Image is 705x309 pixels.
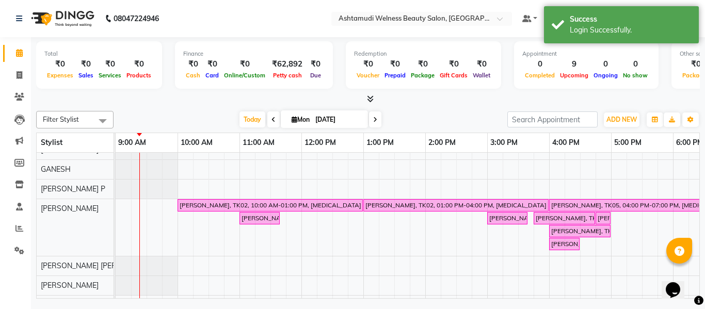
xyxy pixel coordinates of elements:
span: Wallet [470,72,493,79]
span: Card [203,72,221,79]
div: 9 [557,58,591,70]
a: 9:00 AM [116,135,149,150]
div: [PERSON_NAME], TK03, 03:00 PM-03:40 PM, Normal Cleanup [488,214,526,223]
span: [PERSON_NAME] [41,145,99,154]
div: ₹0 [183,58,203,70]
div: ₹0 [221,58,268,70]
span: Package [408,72,437,79]
a: 5:00 PM [612,135,644,150]
span: Today [239,111,265,127]
div: Finance [183,50,325,58]
span: Products [124,72,154,79]
span: Cash [183,72,203,79]
div: ₹0 [44,58,76,70]
div: ₹0 [437,58,470,70]
div: ₹0 [96,58,124,70]
span: [PERSON_NAME] P [41,184,105,193]
span: Upcoming [557,72,591,79]
a: 1:00 PM [364,135,396,150]
div: Appointment [522,50,650,58]
div: ₹62,892 [268,58,307,70]
div: Total [44,50,154,58]
div: [PERSON_NAME], TK03, 03:45 PM-04:45 PM, Fruit Facial [535,214,594,223]
b: 08047224946 [114,4,159,33]
div: ₹0 [382,58,408,70]
div: [PERSON_NAME], TK02, 01:00 PM-04:00 PM, [MEDICAL_DATA] Any Length Offer [364,201,548,210]
a: 12:00 PM [302,135,339,150]
div: [PERSON_NAME], TK03, 04:45 PM-05:00 PM, Eyebrows Threading [597,214,610,223]
span: Gift Cards [437,72,470,79]
a: 10:00 AM [178,135,215,150]
div: ₹0 [203,58,221,70]
a: 11:00 AM [240,135,277,150]
div: ₹0 [76,58,96,70]
span: Ongoing [591,72,620,79]
div: Login Successfully. [570,25,691,36]
span: Sales [76,72,96,79]
span: Services [96,72,124,79]
span: Voucher [354,72,382,79]
div: [PERSON_NAME], TK01, 04:00 PM-04:30 PM, Blow Dry Setting [550,239,579,249]
iframe: chat widget [662,268,695,299]
span: [PERSON_NAME] [PERSON_NAME] [41,261,158,270]
span: Petty cash [270,72,305,79]
div: ₹0 [408,58,437,70]
span: GANESH [41,165,71,174]
span: Stylist [41,138,62,147]
span: Mon [289,116,312,123]
input: 2025-09-01 [312,112,364,127]
span: [PERSON_NAME] [41,204,99,213]
span: Prepaid [382,72,408,79]
div: ₹0 [470,58,493,70]
img: logo [26,4,97,33]
div: 0 [522,58,557,70]
span: Filter Stylist [43,115,79,123]
div: [PERSON_NAME], TK04, 11:00 AM-11:40 AM, Normal Hair Cut [241,214,279,223]
div: ₹0 [307,58,325,70]
input: Search Appointment [507,111,598,127]
div: Redemption [354,50,493,58]
a: 4:00 PM [550,135,582,150]
a: 3:00 PM [488,135,520,150]
span: Online/Custom [221,72,268,79]
span: ADD NEW [606,116,637,123]
span: Due [308,72,324,79]
span: [PERSON_NAME] [41,281,99,290]
div: [PERSON_NAME], TK02, 04:00 PM-05:00 PM, Hair Spa [550,226,610,236]
div: ₹0 [354,58,382,70]
div: ₹0 [124,58,154,70]
span: No show [620,72,650,79]
button: ADD NEW [604,112,639,127]
span: Completed [522,72,557,79]
span: Expenses [44,72,76,79]
div: 0 [620,58,650,70]
a: 2:00 PM [426,135,458,150]
div: Success [570,14,691,25]
div: 0 [591,58,620,70]
div: [PERSON_NAME], TK02, 10:00 AM-01:00 PM, [MEDICAL_DATA] Any Length Offer [179,201,362,210]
